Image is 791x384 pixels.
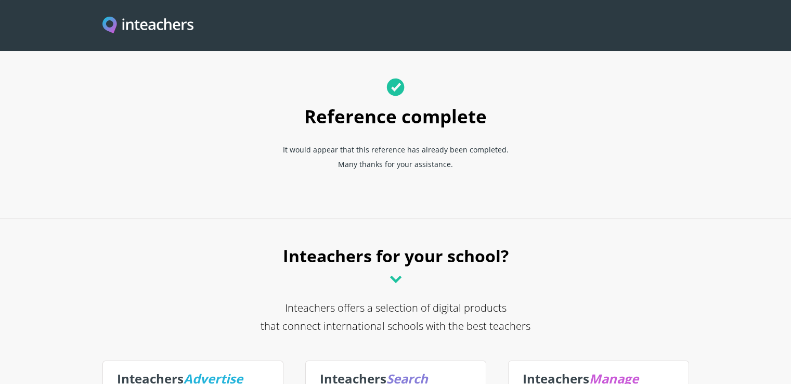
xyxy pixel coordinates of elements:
img: Inteachers [102,17,194,35]
p: Inteachers offers a selection of digital products that connect international schools with the bes... [102,299,689,353]
p: It would appear that this reference has already been completed. Many thanks for your assistance. [252,138,539,182]
a: Visit this site's homepage [102,17,194,35]
h2: Inteachers for your school? [102,241,689,299]
h1: Reference complete [252,73,539,138]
